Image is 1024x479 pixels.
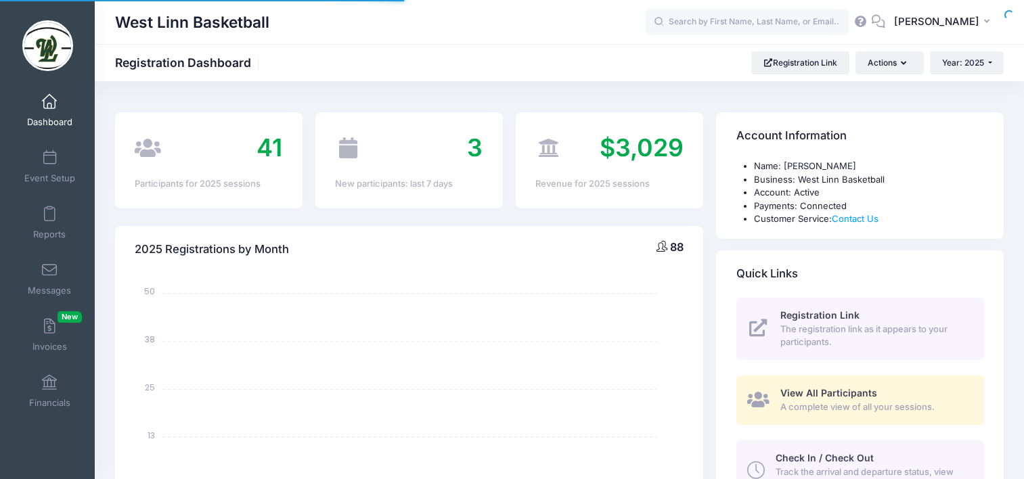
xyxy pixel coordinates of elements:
[33,229,66,240] span: Reports
[754,173,984,187] li: Business: West Linn Basketball
[145,286,156,297] tspan: 50
[135,230,289,269] h4: 2025 Registrations by Month
[18,255,82,302] a: Messages
[32,341,67,352] span: Invoices
[776,452,874,463] span: Check In / Check Out
[736,375,984,425] a: View All Participants A complete view of all your sessions.
[736,298,984,360] a: Registration Link The registration link as it appears to your participants.
[18,311,82,359] a: InvoicesNew
[754,200,984,213] li: Payments: Connected
[18,367,82,415] a: Financials
[754,186,984,200] li: Account: Active
[148,429,156,440] tspan: 13
[600,133,684,162] span: $3,029
[754,160,984,173] li: Name: [PERSON_NAME]
[28,285,71,296] span: Messages
[942,58,984,68] span: Year: 2025
[885,7,1004,38] button: [PERSON_NAME]
[115,7,269,38] h1: West Linn Basketball
[855,51,923,74] button: Actions
[780,323,969,349] span: The registration link as it appears to your participants.
[22,20,73,71] img: West Linn Basketball
[58,311,82,323] span: New
[335,177,483,191] div: New participants: last 7 days
[535,177,683,191] div: Revenue for 2025 sessions
[27,116,72,128] span: Dashboard
[18,87,82,134] a: Dashboard
[736,117,847,156] h4: Account Information
[832,213,878,224] a: Contact Us
[780,309,860,321] span: Registration Link
[146,334,156,345] tspan: 38
[18,199,82,246] a: Reports
[894,14,979,29] span: [PERSON_NAME]
[257,133,282,162] span: 41
[24,173,75,184] span: Event Setup
[467,133,483,162] span: 3
[146,382,156,393] tspan: 25
[754,212,984,226] li: Customer Service:
[780,401,969,414] span: A complete view of all your sessions.
[736,254,798,293] h4: Quick Links
[115,55,263,70] h1: Registration Dashboard
[780,387,877,398] span: View All Participants
[670,240,684,254] span: 88
[930,51,1004,74] button: Year: 2025
[135,177,282,191] div: Participants for 2025 sessions
[29,397,70,409] span: Financials
[751,51,849,74] a: Registration Link
[646,9,849,36] input: Search by First Name, Last Name, or Email...
[18,143,82,190] a: Event Setup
